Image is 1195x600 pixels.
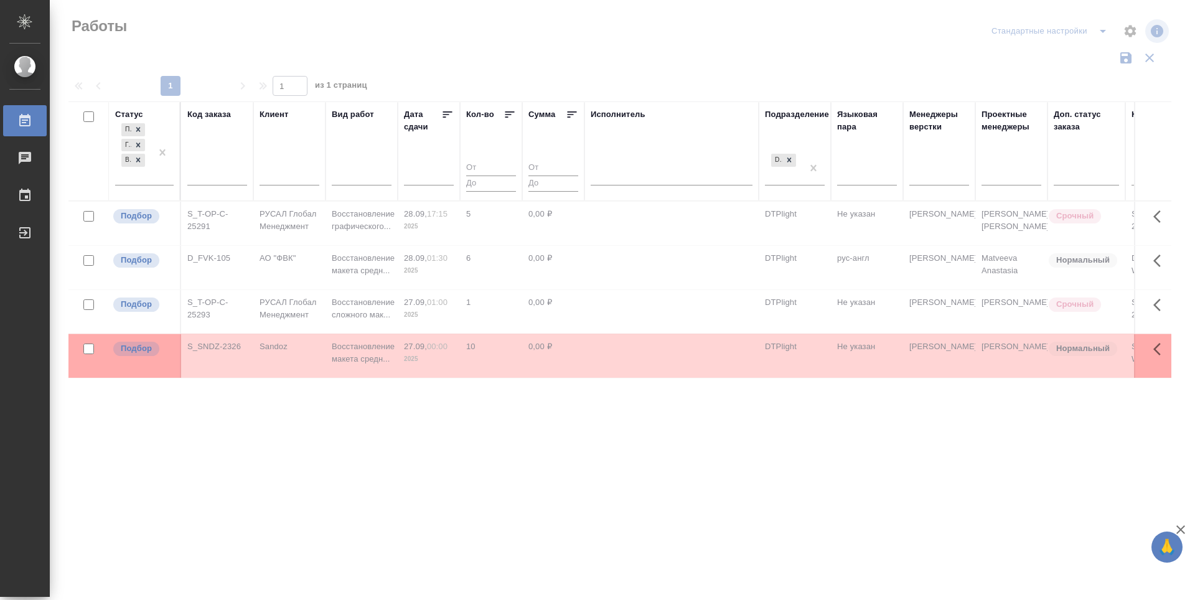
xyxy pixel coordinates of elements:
[1132,108,1179,121] div: Код работы
[115,108,143,121] div: Статус
[909,108,969,133] div: Менеджеры верстки
[121,123,131,136] div: Подбор
[771,154,782,167] div: DTPlight
[1146,202,1176,232] button: Здесь прячутся важные кнопки
[591,108,645,121] div: Исполнитель
[528,176,578,191] input: До
[121,139,131,152] div: Готов к работе
[187,108,231,121] div: Код заказа
[1146,290,1176,320] button: Здесь прячутся важные кнопки
[528,161,578,176] input: От
[120,122,146,138] div: Подбор, Готов к работе, В работе
[260,108,288,121] div: Клиент
[1146,246,1176,276] button: Здесь прячутся важные кнопки
[121,154,131,167] div: В работе
[528,108,555,121] div: Сумма
[120,152,146,168] div: Подбор, Готов к работе, В работе
[404,108,441,133] div: Дата сдачи
[765,108,829,121] div: Подразделение
[1151,532,1183,563] button: 🙏
[121,254,152,266] p: Подбор
[1156,534,1178,560] span: 🙏
[837,108,897,133] div: Языковая пара
[121,210,152,222] p: Подбор
[112,208,174,225] div: Можно подбирать исполнителей
[770,152,797,168] div: DTPlight
[112,296,174,313] div: Можно подбирать исполнителей
[120,138,146,153] div: Подбор, Готов к работе, В работе
[112,340,174,357] div: Можно подбирать исполнителей
[466,108,494,121] div: Кол-во
[466,176,516,191] input: До
[332,108,374,121] div: Вид работ
[121,342,152,355] p: Подбор
[1054,108,1119,133] div: Доп. статус заказа
[466,161,516,176] input: От
[121,298,152,311] p: Подбор
[982,108,1041,133] div: Проектные менеджеры
[1146,334,1176,364] button: Здесь прячутся важные кнопки
[112,252,174,269] div: Можно подбирать исполнителей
